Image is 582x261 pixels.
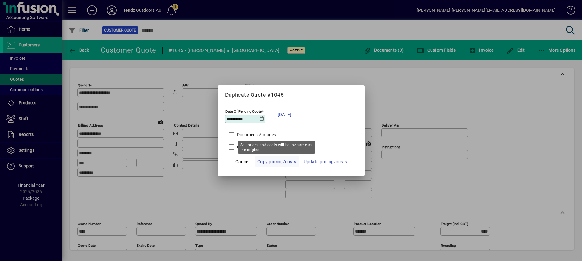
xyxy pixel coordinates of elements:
div: Sell prices and costs will be the same as the original [238,141,315,154]
mat-label: Date Of Pending Quote [225,109,262,113]
button: Update pricing/costs [301,156,350,167]
span: Copy pricing/costs [257,158,296,165]
span: Cancel [235,158,249,165]
h5: Duplicate Quote #1045 [225,92,357,98]
span: [DATE] [278,111,291,118]
button: [DATE] [275,107,295,122]
button: Copy pricing/costs [255,156,299,167]
label: Documents/Images [236,132,276,138]
button: Cancel [233,156,252,167]
span: Update pricing/costs [304,158,347,165]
